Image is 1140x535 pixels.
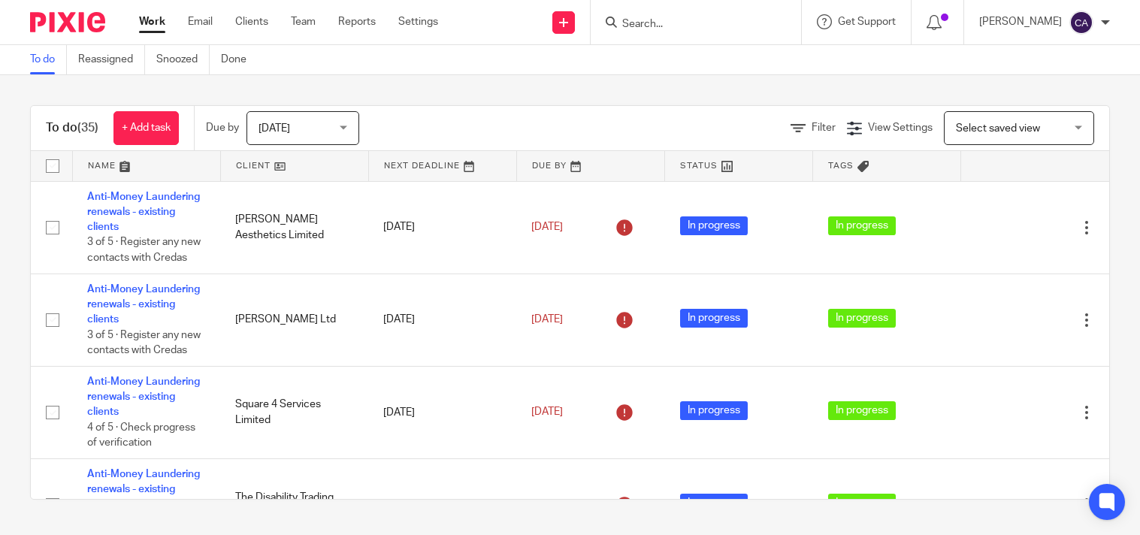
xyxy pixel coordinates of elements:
[398,14,438,29] a: Settings
[220,366,368,458] td: Square 4 Services Limited
[868,122,933,133] span: View Settings
[531,314,563,325] span: [DATE]
[87,237,201,264] span: 3 of 5 · Register any new contacts with Credas
[680,494,748,512] span: In progress
[87,192,200,233] a: Anti-Money Laundering renewals - existing clients
[828,216,896,235] span: In progress
[87,330,201,356] span: 3 of 5 · Register any new contacts with Credas
[87,284,200,325] a: Anti-Money Laundering renewals - existing clients
[680,216,748,235] span: In progress
[956,123,1040,134] span: Select saved view
[139,14,165,29] a: Work
[812,122,836,133] span: Filter
[87,469,200,510] a: Anti-Money Laundering renewals - existing clients
[828,162,854,170] span: Tags
[77,122,98,134] span: (35)
[46,120,98,136] h1: To do
[828,309,896,328] span: In progress
[291,14,316,29] a: Team
[368,366,516,458] td: [DATE]
[338,14,376,29] a: Reports
[1069,11,1093,35] img: svg%3E
[113,111,179,145] a: + Add task
[259,123,290,134] span: [DATE]
[680,309,748,328] span: In progress
[188,14,213,29] a: Email
[220,181,368,274] td: [PERSON_NAME] Aesthetics Limited
[87,422,195,449] span: 4 of 5 · Check progress of verification
[838,17,896,27] span: Get Support
[221,45,258,74] a: Done
[368,181,516,274] td: [DATE]
[828,494,896,512] span: In progress
[531,407,563,418] span: [DATE]
[220,274,368,366] td: [PERSON_NAME] Ltd
[368,274,516,366] td: [DATE]
[235,14,268,29] a: Clients
[828,401,896,420] span: In progress
[680,401,748,420] span: In progress
[78,45,145,74] a: Reassigned
[531,222,563,232] span: [DATE]
[30,12,105,32] img: Pixie
[979,14,1062,29] p: [PERSON_NAME]
[156,45,210,74] a: Snoozed
[30,45,67,74] a: To do
[87,376,200,418] a: Anti-Money Laundering renewals - existing clients
[206,120,239,135] p: Due by
[621,18,756,32] input: Search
